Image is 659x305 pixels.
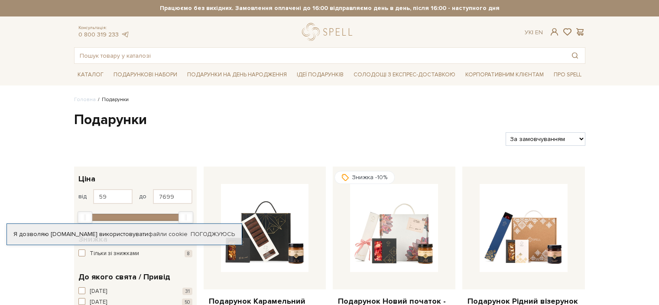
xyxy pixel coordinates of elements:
[78,271,170,283] span: До якого свята / Привід
[74,111,585,129] h1: Подарунки
[75,48,565,63] input: Пошук товару у каталозі
[565,48,585,63] button: Пошук товару у каталозі
[78,249,192,258] button: Тільки зі знижками 8
[90,249,139,258] span: Тільки зі знижками
[78,173,95,185] span: Ціна
[350,67,459,82] a: Солодощі з експрес-доставкою
[78,287,192,296] button: [DATE] 31
[462,68,547,82] a: Корпоративним клієнтам
[550,68,585,82] a: Про Spell
[179,211,193,223] div: Max
[96,96,129,104] li: Подарунки
[90,287,107,296] span: [DATE]
[334,171,395,184] div: Знижка -10%
[74,4,585,12] strong: Працюємо без вихідних. Замовлення оплачені до 16:00 відправляємо день в день, після 16:00 - насту...
[182,288,192,295] span: 31
[139,193,146,200] span: до
[78,31,119,38] a: 0 800 319 233
[148,230,188,238] a: файли cookie
[184,68,290,82] a: Подарунки на День народження
[535,29,543,36] a: En
[110,68,181,82] a: Подарункові набори
[121,31,130,38] a: telegram
[78,193,87,200] span: від
[293,68,347,82] a: Ідеї подарунків
[74,68,107,82] a: Каталог
[525,29,543,36] div: Ук
[78,25,130,31] span: Консультація:
[153,189,192,204] input: Ціна
[78,211,92,223] div: Min
[93,189,133,204] input: Ціна
[302,23,356,41] a: logo
[185,250,192,257] span: 8
[191,230,235,238] a: Погоджуюсь
[74,96,96,103] a: Головна
[532,29,533,36] span: |
[7,230,242,238] div: Я дозволяю [DOMAIN_NAME] використовувати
